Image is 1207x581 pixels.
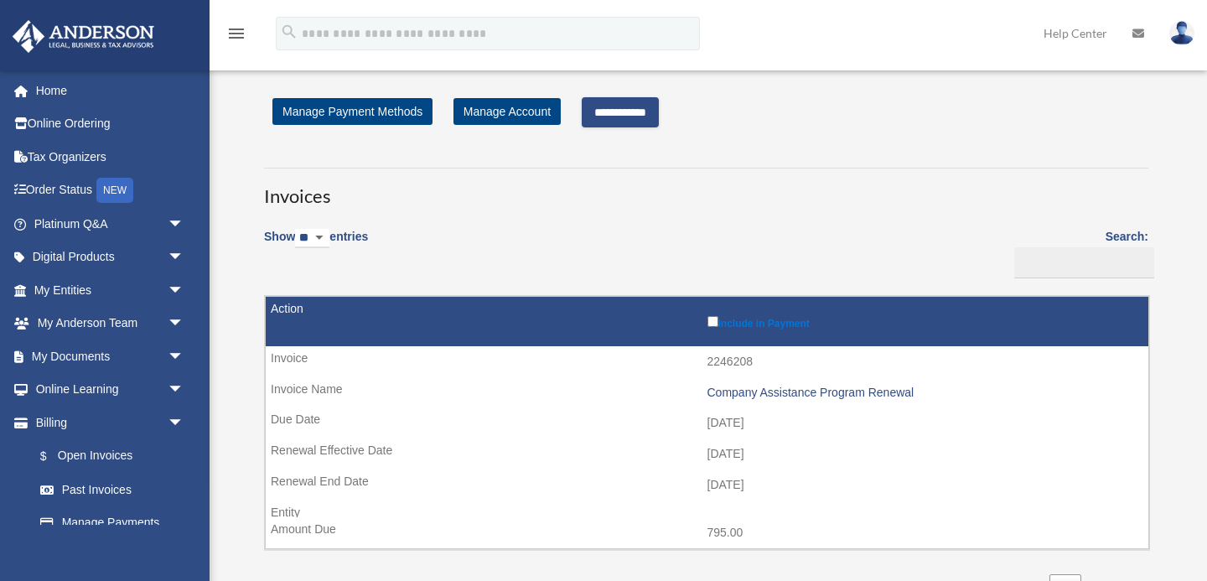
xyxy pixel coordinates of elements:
input: Search: [1014,247,1154,279]
a: Order StatusNEW [12,174,210,208]
input: Include in Payment [707,316,718,327]
div: NEW [96,178,133,203]
a: My Documentsarrow_drop_down [12,340,210,373]
a: Manage Payment Methods [272,98,433,125]
a: $Open Invoices [23,439,193,474]
i: search [280,23,298,41]
label: Show entries [264,226,368,265]
span: arrow_drop_down [168,340,201,374]
a: Home [12,74,210,107]
span: arrow_drop_down [168,406,201,440]
label: Include in Payment [707,313,1141,329]
a: Past Invoices [23,473,201,506]
a: My Anderson Teamarrow_drop_down [12,307,210,340]
a: Billingarrow_drop_down [12,406,201,439]
td: 795.00 [266,517,1148,549]
td: [DATE] [266,407,1148,439]
td: 2246208 [266,346,1148,378]
img: Anderson Advisors Platinum Portal [8,20,159,53]
a: Digital Productsarrow_drop_down [12,241,210,274]
td: [DATE] [266,469,1148,501]
a: Online Ordering [12,107,210,141]
span: arrow_drop_down [168,207,201,241]
a: Tax Organizers [12,140,210,174]
a: Platinum Q&Aarrow_drop_down [12,207,210,241]
a: Manage Account [453,98,561,125]
span: arrow_drop_down [168,273,201,308]
a: My Entitiesarrow_drop_down [12,273,210,307]
a: Manage Payments [23,506,201,540]
select: Showentries [295,229,329,248]
h3: Invoices [264,168,1148,210]
span: $ [49,446,58,467]
i: menu [226,23,246,44]
div: Company Assistance Program Renewal [707,386,1141,400]
td: [DATE] [266,438,1148,470]
span: arrow_drop_down [168,241,201,275]
span: arrow_drop_down [168,307,201,341]
a: menu [226,29,246,44]
label: Search: [1008,226,1148,278]
img: User Pic [1169,21,1194,45]
a: Online Learningarrow_drop_down [12,373,210,407]
span: arrow_drop_down [168,373,201,407]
